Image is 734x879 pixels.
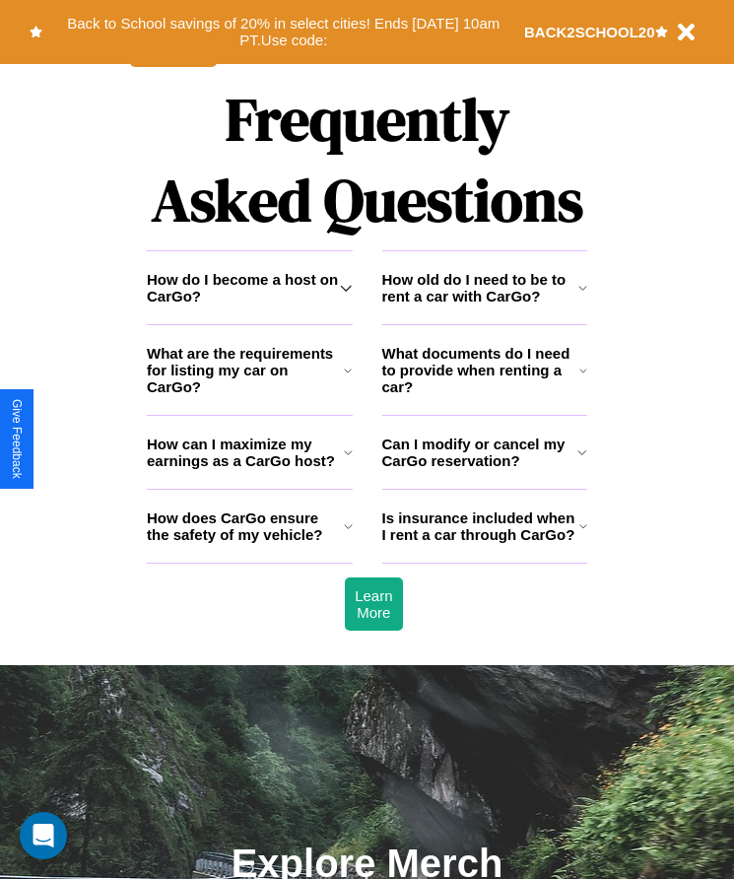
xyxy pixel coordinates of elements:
[147,69,587,250] h1: Frequently Asked Questions
[382,271,578,304] h3: How old do I need to be to rent a car with CarGo?
[382,436,578,469] h3: Can I modify or cancel my CarGo reservation?
[20,812,67,859] div: Open Intercom Messenger
[345,577,402,631] button: Learn More
[147,271,340,304] h3: How do I become a host on CarGo?
[147,345,344,395] h3: What are the requirements for listing my car on CarGo?
[524,24,655,40] b: BACK2SCHOOL20
[382,509,579,543] h3: Is insurance included when I rent a car through CarGo?
[10,399,24,479] div: Give Feedback
[382,345,580,395] h3: What documents do I need to provide when renting a car?
[147,436,344,469] h3: How can I maximize my earnings as a CarGo host?
[42,10,524,54] button: Back to School savings of 20% in select cities! Ends [DATE] 10am PT.Use code:
[147,509,344,543] h3: How does CarGo ensure the safety of my vehicle?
